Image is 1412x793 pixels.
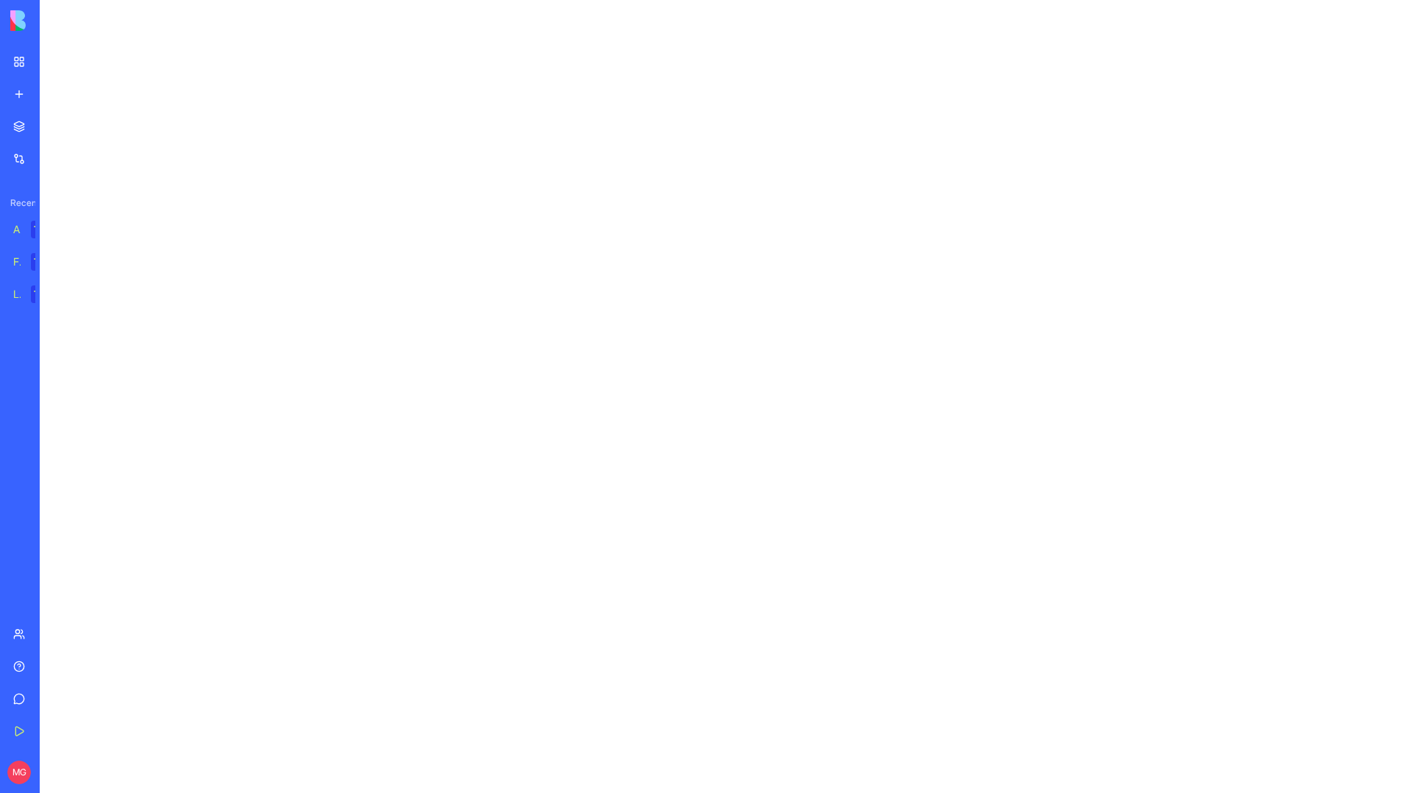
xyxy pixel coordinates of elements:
[31,253,54,271] div: TRY
[13,222,21,237] div: AI Logo Generator
[31,221,54,238] div: TRY
[31,285,54,303] div: TRY
[10,10,101,31] img: logo
[13,255,21,269] div: Feedback Form
[4,197,35,209] span: Recent
[4,215,63,244] a: AI Logo GeneratorTRY
[7,761,31,784] span: MG
[13,287,21,302] div: Literary Blog
[4,280,63,309] a: Literary BlogTRY
[4,247,63,277] a: Feedback FormTRY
